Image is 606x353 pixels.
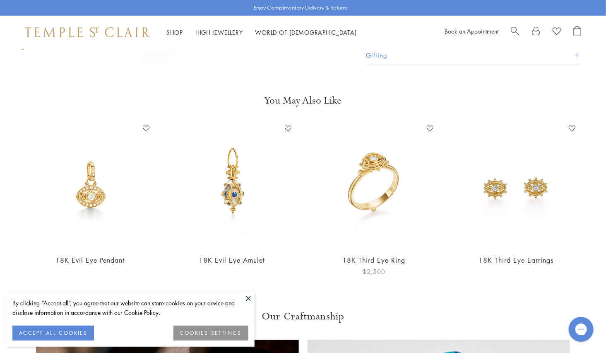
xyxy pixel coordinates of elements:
img: Temple St. Clair [25,27,150,37]
div: By clicking “Accept all”, you agree that our website can store cookies on your device and disclos... [12,298,248,317]
a: Open Shopping Bag [573,26,581,39]
div: Product gallery navigation [21,44,25,56]
button: COOKIES SETTINGS [173,326,248,341]
p: Enjoy Complimentary Delivery & Returns [254,4,348,12]
span: $2,500 [363,267,385,276]
img: 18K Evil Eye Pendant [27,122,153,247]
a: 18K Third Eye Earrings [479,256,553,265]
nav: Main navigation [166,27,357,38]
a: High JewelleryHigh Jewellery [195,28,243,36]
a: 18K Third Eye Ring [343,256,406,265]
a: 18K Evil Eye Pendant [55,256,125,265]
h3: You May Also Like [33,94,573,107]
img: E31874-EYE [453,122,579,247]
a: View Wishlist [553,26,561,39]
a: Book an Appointment [445,27,498,35]
img: R31844-EYE [311,122,437,247]
a: World of [DEMOGRAPHIC_DATA]World of [DEMOGRAPHIC_DATA] [255,28,357,36]
img: 18K Evil Eye Amulet [169,122,295,247]
button: Gifting [366,46,581,65]
a: Search [511,26,519,39]
iframe: Gorgias live chat messenger [565,314,598,345]
a: 18K Evil Eye Amulet [199,256,265,265]
button: ACCEPT ALL COOKIES [12,326,94,341]
a: ShopShop [166,28,183,36]
h3: Our Craftmanship [36,310,570,323]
